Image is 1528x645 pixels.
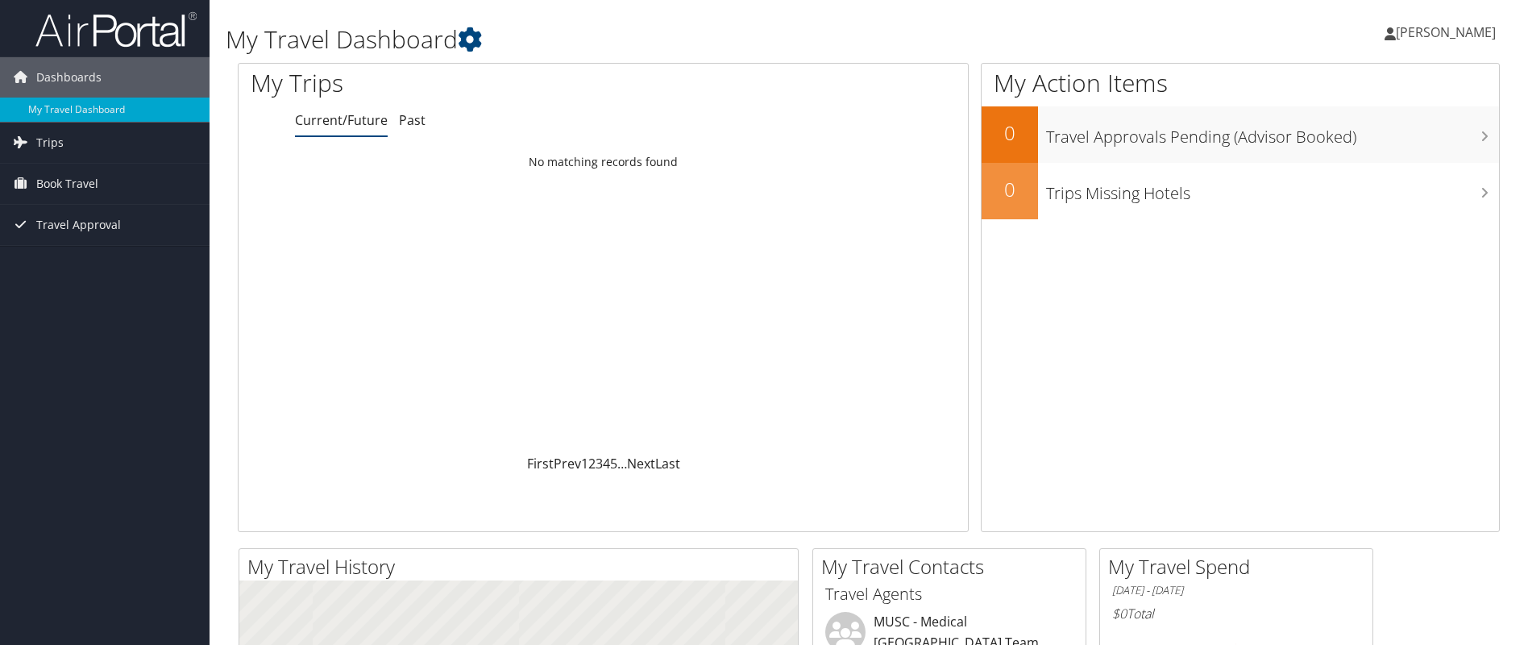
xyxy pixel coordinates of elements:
span: [PERSON_NAME] [1396,23,1496,41]
a: 0Trips Missing Hotels [982,163,1499,219]
h1: My Action Items [982,66,1499,100]
span: $0 [1112,605,1127,622]
a: Current/Future [295,111,388,129]
h3: Travel Agents [825,583,1073,605]
span: … [617,455,627,472]
a: First [527,455,554,472]
span: Trips [36,123,64,163]
h2: My Travel History [247,553,798,580]
h2: My Travel Spend [1108,553,1372,580]
a: [PERSON_NAME] [1385,8,1512,56]
a: Past [399,111,426,129]
h3: Trips Missing Hotels [1046,174,1499,205]
a: 0Travel Approvals Pending (Advisor Booked) [982,106,1499,163]
h6: Total [1112,605,1360,622]
a: 5 [610,455,617,472]
h1: My Travel Dashboard [226,23,1083,56]
h2: My Travel Contacts [821,553,1086,580]
h2: 0 [982,176,1038,203]
a: Prev [554,455,581,472]
h3: Travel Approvals Pending (Advisor Booked) [1046,118,1499,148]
a: Next [627,455,655,472]
span: Dashboards [36,57,102,98]
h1: My Trips [251,66,652,100]
a: 4 [603,455,610,472]
a: 1 [581,455,588,472]
span: Travel Approval [36,205,121,245]
td: No matching records found [239,148,968,177]
h2: 0 [982,119,1038,147]
img: airportal-logo.png [35,10,197,48]
span: Book Travel [36,164,98,204]
h6: [DATE] - [DATE] [1112,583,1360,598]
a: 2 [588,455,596,472]
a: 3 [596,455,603,472]
a: Last [655,455,680,472]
